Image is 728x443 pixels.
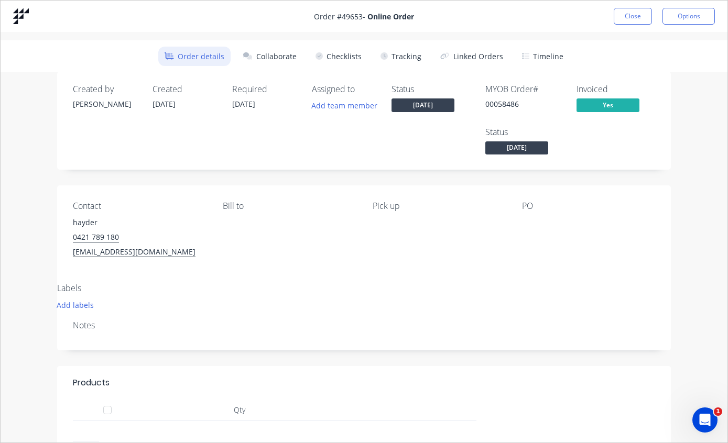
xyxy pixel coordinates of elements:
div: Created [153,84,215,94]
button: Timeline [516,47,570,66]
button: Collaborate [237,47,303,66]
button: Add labels [51,298,100,312]
div: PO [522,201,655,211]
div: Assigned to [312,84,375,94]
button: Tracking [374,47,428,66]
div: Contact [73,201,206,211]
button: Add team member [312,98,383,113]
div: 00058486 [485,98,564,109]
span: Order # 49653 - [314,11,414,22]
div: [PERSON_NAME] [73,98,136,109]
div: Products [73,376,110,389]
span: [DATE] [392,98,454,112]
button: Close [614,8,652,25]
img: Factory [13,8,29,24]
span: [DATE] [232,99,255,109]
div: Labels [57,283,303,293]
iframe: Intercom live chat [692,407,718,433]
div: Pick up [373,201,506,211]
div: hayder [73,215,206,230]
div: Status [485,127,564,137]
button: [DATE] [485,141,548,157]
button: Add team member [306,98,383,113]
button: Linked Orders [434,47,509,66]
button: [DATE] [392,98,454,114]
div: Status [392,84,454,94]
button: Order details [158,47,231,66]
div: Invoiced [577,84,655,94]
div: Qty [128,400,351,420]
div: hayder0421 789 180[EMAIL_ADDRESS][DOMAIN_NAME] [73,215,206,259]
div: MYOB Order # [485,84,564,94]
div: Required [232,84,295,94]
div: Bill to [223,201,356,211]
span: [DATE] [153,99,176,109]
button: Checklists [309,47,368,66]
span: Yes [577,98,639,112]
span: 1 [714,407,722,416]
div: Created by [73,84,136,94]
strong: Online Order [367,12,414,21]
button: Options [662,8,715,25]
span: [DATE] [485,141,548,154]
div: Notes [73,320,655,330]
